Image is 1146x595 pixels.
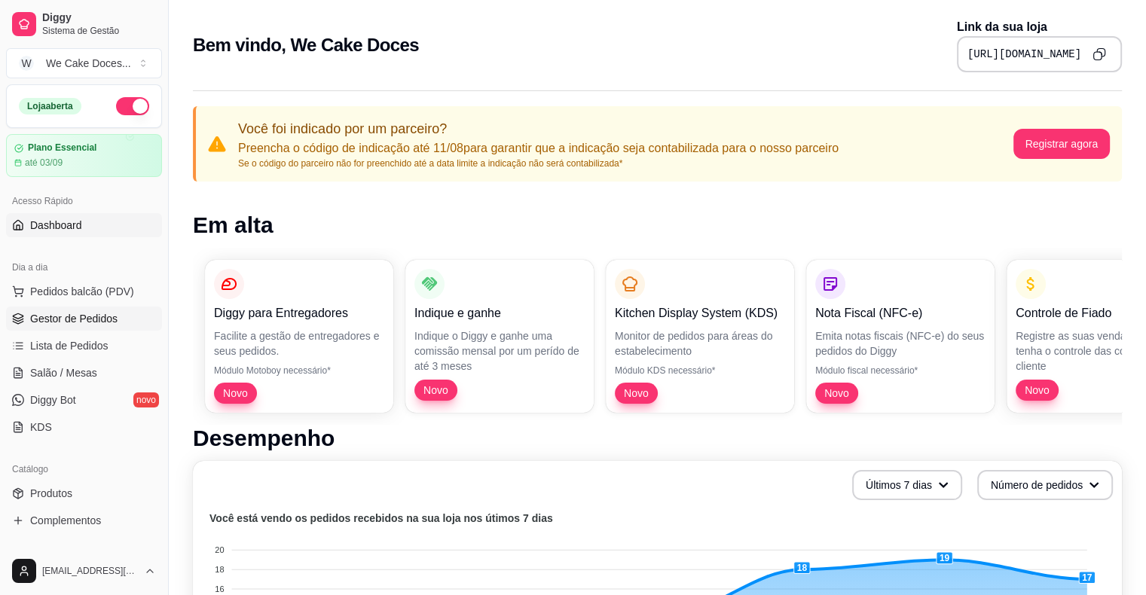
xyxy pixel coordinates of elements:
[238,118,839,139] p: Você foi indicado por um parceiro?
[957,18,1122,36] p: Link da sua loja
[417,383,454,398] span: Novo
[25,157,63,169] article: até 03/09
[6,508,162,532] a: Complementos
[6,481,162,505] a: Produtos
[193,212,1122,239] h1: Em alta
[215,545,224,554] tspan: 20
[217,386,254,401] span: Novo
[6,415,162,439] a: KDS
[30,284,134,299] span: Pedidos balcão (PDV)
[6,361,162,385] a: Salão / Mesas
[42,11,156,25] span: Diggy
[6,6,162,42] a: DiggySistema de Gestão
[606,260,794,413] button: Kitchen Display System (KDS)Monitor de pedidos para áreas do estabelecimentoMódulo KDS necessário...
[618,386,655,401] span: Novo
[46,56,131,71] div: We Cake Doces ...
[30,420,52,435] span: KDS
[414,304,585,322] p: Indique e ganhe
[6,134,162,177] a: Plano Essencialaté 03/09
[6,457,162,481] div: Catálogo
[214,304,384,322] p: Diggy para Entregadores
[815,365,986,377] p: Módulo fiscal necessário*
[806,260,995,413] button: Nota Fiscal (NFC-e)Emita notas fiscais (NFC-e) do seus pedidos do DiggyMódulo fiscal necessário*Novo
[818,386,855,401] span: Novo
[42,565,138,577] span: [EMAIL_ADDRESS][DOMAIN_NAME]
[414,328,585,374] p: Indique o Diggy e ganhe uma comissão mensal por um perído de até 3 meses
[28,142,96,154] article: Plano Essencial
[214,365,384,377] p: Módulo Motoboy necessário*
[193,33,419,57] h2: Bem vindo, We Cake Doces
[30,218,82,233] span: Dashboard
[615,365,785,377] p: Módulo KDS necessário*
[205,260,393,413] button: Diggy para EntregadoresFacilite a gestão de entregadores e seus pedidos.Módulo Motoboy necessário...
[1013,129,1111,159] button: Registrar agora
[852,470,962,500] button: Últimos 7 dias
[1019,383,1056,398] span: Novo
[6,255,162,279] div: Dia a dia
[42,25,156,37] span: Sistema de Gestão
[405,260,594,413] button: Indique e ganheIndique o Diggy e ganhe uma comissão mensal por um perído de até 3 mesesNovo
[6,189,162,213] div: Acesso Rápido
[238,157,839,169] p: Se o código do parceiro não for preenchido até a data limite a indicação não será contabilizada*
[6,553,162,589] button: [EMAIL_ADDRESS][DOMAIN_NAME]
[19,98,81,114] div: Loja aberta
[30,365,97,380] span: Salão / Mesas
[6,388,162,412] a: Diggy Botnovo
[6,48,162,78] button: Select a team
[30,311,118,326] span: Gestor de Pedidos
[193,425,1122,452] h1: Desempenho
[615,304,785,322] p: Kitchen Display System (KDS)
[19,56,34,71] span: W
[209,512,553,524] text: Você está vendo os pedidos recebidos na sua loja nos útimos 7 dias
[30,392,76,407] span: Diggy Bot
[30,338,108,353] span: Lista de Pedidos
[30,513,101,528] span: Complementos
[977,470,1113,500] button: Número de pedidos
[215,565,224,574] tspan: 18
[815,328,986,359] p: Emita notas fiscais (NFC-e) do seus pedidos do Diggy
[6,334,162,358] a: Lista de Pedidos
[1087,42,1111,66] button: Copy to clipboard
[615,328,785,359] p: Monitor de pedidos para áreas do estabelecimento
[6,307,162,331] a: Gestor de Pedidos
[214,328,384,359] p: Facilite a gestão de entregadores e seus pedidos.
[30,486,72,501] span: Produtos
[6,213,162,237] a: Dashboard
[238,139,839,157] p: Preencha o código de indicação até 11/08 para garantir que a indicação seja contabilizada para o ...
[967,47,1081,62] pre: [URL][DOMAIN_NAME]
[116,97,149,115] button: Alterar Status
[815,304,986,322] p: Nota Fiscal (NFC-e)
[6,279,162,304] button: Pedidos balcão (PDV)
[215,584,224,593] tspan: 16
